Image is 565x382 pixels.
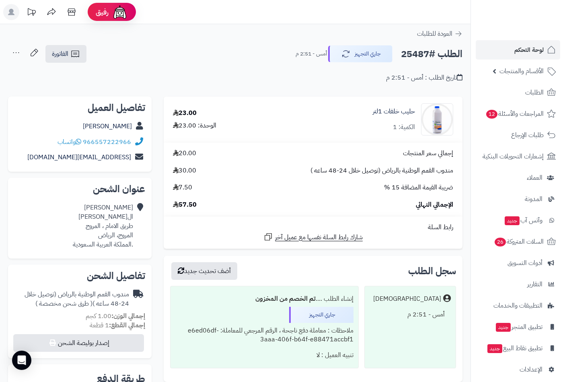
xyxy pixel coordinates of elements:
[45,45,86,63] a: الفاتورة
[83,137,131,147] a: 966557222966
[496,323,511,332] span: جديد
[111,311,145,321] strong: إجمالي الوزن:
[167,223,459,232] div: رابط السلة
[263,232,363,242] a: شارك رابط السلة نفسها مع عميل آخر
[14,290,129,308] div: مندوب القمم الوطنية بالرياض (توصيل خلال 24-48 ساعه )
[14,103,145,113] h2: تفاصيل العميل
[476,339,560,358] a: تطبيق نقاط البيعجديد
[373,294,441,304] div: [DEMOGRAPHIC_DATA]
[525,193,542,205] span: المدونة
[328,45,392,62] button: جاري التجهيز
[476,232,560,251] a: السلات المتروكة26
[175,291,353,307] div: إنشاء الطلب ....
[173,200,197,209] span: 57.50
[83,121,132,131] a: [PERSON_NAME]
[21,4,41,22] a: تحديثات المنصة
[476,296,560,315] a: التطبيقات والخدمات
[384,183,453,192] span: ضريبة القيمة المضافة 15 %
[486,110,497,119] span: 12
[485,108,544,119] span: المراجعات والأسئلة
[386,73,462,82] div: تاريخ الطلب : أمس - 2:51 م
[12,351,31,370] div: Open Intercom Messenger
[27,152,131,162] a: [EMAIL_ADDRESS][DOMAIN_NAME]
[416,200,453,209] span: الإجمالي النهائي
[296,50,327,58] small: أمس - 2:51 م
[495,321,542,333] span: تطبيق المتجر
[499,66,544,77] span: الأقسام والمنتجات
[112,4,128,20] img: ai-face.png
[505,216,520,225] span: جديد
[14,184,145,194] h2: عنوان الشحن
[35,299,92,308] span: ( طرق شحن مخصصة )
[494,236,544,247] span: السلات المتروكة
[173,166,196,175] span: 30.00
[476,40,560,60] a: لوحة التحكم
[483,151,544,162] span: إشعارات التحويلات البنكية
[86,311,145,321] small: 1.00 كجم
[487,344,502,353] span: جديد
[393,123,415,132] div: الكمية: 1
[96,7,109,17] span: رفيق
[476,360,560,379] a: الإعدادات
[476,211,560,230] a: وآتس آبجديد
[417,29,452,39] span: العودة للطلبات
[173,109,197,118] div: 23.00
[255,294,316,304] b: تم الخصم من المخزون
[507,257,542,269] span: أدوات التسويق
[527,172,542,183] span: العملاء
[401,46,462,62] h2: الطلب #25487
[370,307,451,322] div: أمس - 2:51 م
[175,323,353,348] div: ملاحظات : معاملة دفع ناجحة ، الرقم المرجعي للمعاملة: e6ed06df-3aaa-406f-b64f-e88471accbf1
[476,189,560,209] a: المدونة
[417,29,462,39] a: العودة للطلبات
[289,307,353,323] div: جاري التجهيز
[476,83,560,102] a: الطلبات
[109,320,145,330] strong: إجمالي القطع:
[173,121,216,130] div: الوحدة: 23.00
[73,203,133,249] div: [PERSON_NAME] ال[PERSON_NAME] طريق الامام ، المروج المروج، الرياض .المملكة العربية السعودية
[13,334,144,352] button: إصدار بوليصة الشحن
[476,275,560,294] a: التقارير
[504,215,542,226] span: وآتس آب
[171,262,237,280] button: أضف تحديث جديد
[421,103,453,136] img: 1696968873-27-90x90.jpg
[487,343,542,354] span: تطبيق نقاط البيع
[493,300,542,311] span: التطبيقات والخدمات
[476,253,560,273] a: أدوات التسويق
[52,49,68,59] span: الفاتورة
[514,44,544,55] span: لوحة التحكم
[476,168,560,187] a: العملاء
[495,238,506,246] span: 26
[310,166,453,175] span: مندوب القمم الوطنية بالرياض (توصيل خلال 24-48 ساعه )
[476,125,560,145] a: طلبات الإرجاع
[14,271,145,281] h2: تفاصيل الشحن
[173,183,192,192] span: 7.50
[275,233,363,242] span: شارك رابط السلة نفسها مع عميل آخر
[373,107,415,116] a: حليب خلفات 1لتر
[58,137,81,147] a: واتساب
[90,320,145,330] small: 1 قطعة
[173,149,196,158] span: 20.00
[511,129,544,141] span: طلبات الإرجاع
[476,147,560,166] a: إشعارات التحويلات البنكية
[510,6,557,23] img: logo-2.png
[175,347,353,363] div: تنبيه العميل : لا
[520,364,542,375] span: الإعدادات
[476,317,560,337] a: تطبيق المتجرجديد
[403,149,453,158] span: إجمالي سعر المنتجات
[408,266,456,276] h3: سجل الطلب
[527,279,542,290] span: التقارير
[525,87,544,98] span: الطلبات
[476,104,560,123] a: المراجعات والأسئلة12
